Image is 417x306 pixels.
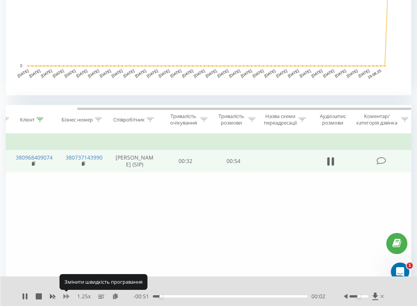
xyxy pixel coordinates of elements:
text: [DATE] [99,68,112,78]
div: Accessibility label [357,295,360,298]
iframe: Intercom live chat [391,263,409,281]
text: 0 [20,64,22,68]
text: 19.08.25 [367,68,382,80]
text: [DATE] [64,68,76,78]
span: 1 [407,263,413,269]
text: [DATE] [181,68,194,78]
span: 00:02 [311,293,325,300]
text: [DATE] [76,68,88,78]
text: [DATE] [287,68,300,78]
text: [DATE] [111,68,123,78]
text: [DATE] [40,68,53,78]
text: [DATE] [217,68,229,78]
td: 00:54 [210,150,258,172]
text: [DATE] [158,68,170,78]
text: [DATE] [146,68,159,78]
span: - 00:51 [133,293,153,300]
td: 00:32 [162,150,210,172]
text: [DATE] [346,68,359,78]
text: [DATE] [311,68,323,78]
div: Співробітник [113,116,145,123]
text: [DATE] [28,68,41,78]
text: [DATE] [299,68,311,78]
text: [DATE] [275,68,288,78]
text: [DATE] [170,68,182,78]
div: Accessibility label [159,295,162,298]
div: Змінити швидкість програвання [60,274,147,289]
text: [DATE] [323,68,335,78]
text: [DATE] [87,68,100,78]
text: [DATE] [240,68,253,78]
div: Коментар/категорія дзвінка [354,113,399,126]
span: 1.25 x [77,293,91,300]
div: Тривалість розмови [216,113,247,126]
text: [DATE] [205,68,217,78]
div: Бізнес номер [61,116,93,123]
text: [DATE] [334,68,347,78]
text: [DATE] [52,68,65,78]
text: [DATE] [17,68,30,78]
text: [DATE] [263,68,276,78]
div: Тривалість очікування [168,113,199,126]
td: [PERSON_NAME] (SIP) [108,150,162,172]
text: [DATE] [228,68,241,78]
text: [DATE] [193,68,206,78]
text: [DATE] [134,68,147,78]
div: Аудіозапис розмови [314,113,351,126]
div: Назва схеми переадресації [264,113,297,126]
a: 380968409074 [16,154,53,161]
text: [DATE] [357,68,370,78]
div: Клієнт [20,116,35,123]
text: [DATE] [122,68,135,78]
text: [DATE] [252,68,265,78]
a: 380737143990 [66,154,103,161]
